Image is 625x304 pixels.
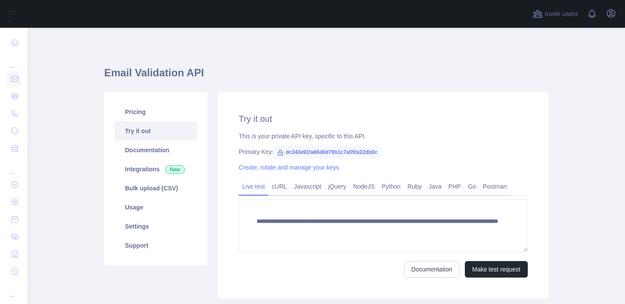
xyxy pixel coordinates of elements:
button: Invite users [531,7,580,21]
a: Live test [239,180,268,193]
a: Integrations New [115,160,197,179]
a: jQuery [325,180,349,193]
div: This is your private API key, specific to this API. [239,132,528,141]
a: Settings [115,217,197,236]
a: Create, rotate and manage your keys [239,164,339,171]
div: ... [7,52,21,69]
span: dc343e91fa6640d79b1c7a05fa22db0c [273,146,381,159]
button: Make test request [465,261,528,278]
a: Pricing [115,102,197,121]
a: Python [378,180,404,193]
div: ... [7,158,21,175]
a: Go [464,180,480,193]
a: Documentation [404,261,460,278]
div: Primary Key: [239,147,528,156]
span: Invite users [545,9,578,19]
a: NodeJS [349,180,378,193]
span: New [165,165,185,174]
a: cURL [268,180,290,193]
a: PHP [445,180,464,193]
a: Usage [115,198,197,217]
a: Javascript [290,180,325,193]
a: Java [425,180,445,193]
h2: Try it out [239,113,528,125]
h1: Email Validation API [104,66,549,87]
a: Try it out [115,121,197,141]
div: ... [7,281,21,298]
a: Ruby [404,180,425,193]
a: Documentation [115,141,197,160]
a: Support [115,236,197,255]
a: Bulk upload (CSV) [115,179,197,198]
a: Postman [480,180,510,193]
